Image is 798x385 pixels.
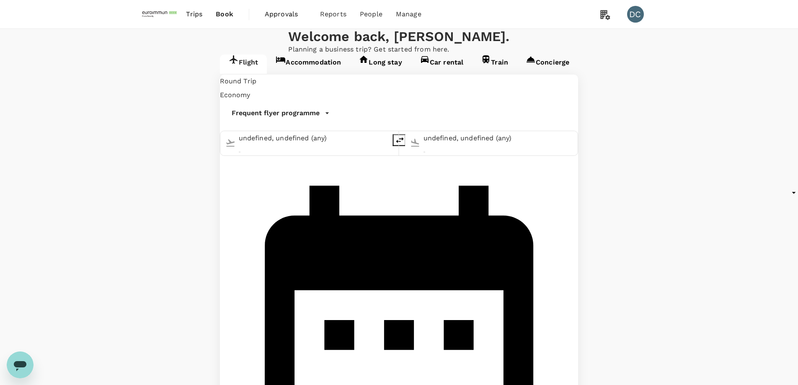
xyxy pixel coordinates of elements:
[350,54,411,74] a: Long stay
[424,132,573,145] input: Going to
[220,88,589,102] div: Economy
[396,9,421,19] span: Manage
[288,44,509,54] p: Planning a business trip? Get started from here.
[288,29,509,44] div: Welcome back , [PERSON_NAME] .
[393,134,405,146] button: delete
[320,9,346,19] span: Reports
[627,6,644,23] div: DC
[472,54,517,74] a: Train
[265,9,307,19] span: Approvals
[7,351,34,378] iframe: Button to launch messaging window, conversation in progress
[232,109,320,117] p: Frequent flyer programme
[239,151,240,153] button: Open
[411,54,473,74] a: Car rental
[216,9,233,19] span: Book
[517,54,578,74] a: Concierge
[267,54,350,74] a: Accommodation
[220,102,341,124] button: Frequent flyer programme
[360,9,382,19] span: People
[239,132,388,145] input: Depart from
[186,9,202,19] span: Trips
[141,5,180,23] img: EUROIMMUN (South East Asia) Pte. Ltd.
[220,54,267,74] a: Flight
[220,75,589,88] div: Round Trip
[424,151,425,153] button: Open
